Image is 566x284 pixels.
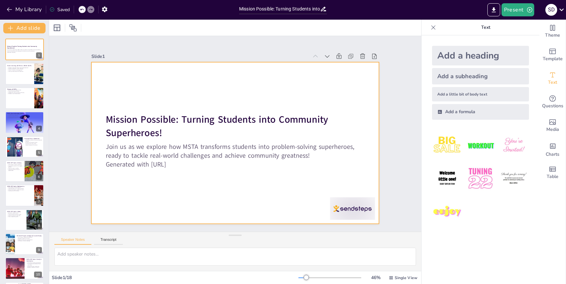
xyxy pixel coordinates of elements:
[5,209,44,231] div: 8
[17,239,42,240] p: Support and resources for preparation
[91,53,308,60] div: Slide 1
[7,189,32,191] p: Positive and engaging math environment
[432,197,462,227] img: 7.jpeg
[539,20,566,43] div: Change the overall theme
[27,258,42,262] p: MSTA CEP Goals: Family & Community
[25,142,42,143] p: Dynamic and engaging lessons
[439,20,533,35] p: Text
[27,262,42,263] p: 4% increase in family participation
[539,161,566,185] div: Add a table
[7,67,32,68] p: Students empowered through real-world experiences
[546,151,559,158] span: Charts
[17,238,42,240] p: Equipping students for success
[7,64,32,66] p: Vision: Learning [DATE] for a Better [DATE]
[27,266,42,267] p: Meaningful family involvement
[7,45,37,49] strong: Mission Possible: Turning Students into Community Superheroes!
[7,213,25,214] p: Decrease incidents by 100
[5,4,45,15] button: My Library
[25,139,42,142] p: Empowering teachers through professional learning
[5,136,44,158] div: https://cdn.sendsteps.com/images/logo/sendsteps_logo_white.pnghttps://cdn.sendsteps.com/images/lo...
[36,174,42,180] div: 6
[7,169,23,171] p: Preparing students for future opportunities
[7,168,23,169] p: Fostering a love for reading
[7,49,42,52] p: Join us as we explore how MSTA transforms students into problem-solving superheroes, ready to tac...
[7,188,32,189] p: Targeted support for struggling students
[54,238,91,245] button: Speaker Notes
[7,90,32,91] p: Real-world learning opportunities
[368,275,384,281] div: 46 %
[36,52,42,58] div: 1
[487,3,500,16] button: Export to PowerPoint
[7,114,42,115] p: Engagement through collaboration
[5,160,44,182] div: https://cdn.sendsteps.com/images/logo/sendsteps_logo_white.pnghttps://cdn.sendsteps.com/images/lo...
[36,223,42,229] div: 8
[239,4,320,14] input: Insert title
[7,69,32,71] p: Culture of curiosity and engagement
[7,92,32,93] p: Collaboration among students and faculty
[539,43,566,67] div: Add ready made slides
[539,114,566,137] div: Add images, graphics, shapes or video
[539,90,566,114] div: Get real-time input from your audience
[543,55,563,62] span: Template
[7,215,25,216] p: Fostering a sense of community
[17,235,42,237] p: MSTA CEP Goals: College and Career Ready
[106,142,365,160] p: Join us as we explore how MSTA transforms students into problem-solving superheroes, ready to tac...
[5,257,44,279] div: 10
[25,137,42,139] p: Principal Focus Statement
[25,144,42,146] p: Latest strategies and resources
[17,237,42,238] p: 15% increase in Regents participation
[36,126,42,132] div: 4
[25,143,42,144] p: Continuous learning culture
[106,113,328,139] strong: Mission Possible: Turning Students into Community Superheroes!
[7,117,42,119] p: Commitment to equity and excellence
[5,185,44,206] div: 7
[465,163,496,194] img: 5.jpeg
[5,87,44,109] div: https://cdn.sendsteps.com/images/logo/sendsteps_logo_white.pnghttps://cdn.sendsteps.com/images/lo...
[17,240,42,242] p: Confidence in future challenges
[465,130,496,161] img: 2.jpeg
[94,238,123,245] button: Transcript
[7,91,32,92] p: Critical and creative thinking
[52,275,298,281] div: Slide 1 / 18
[36,150,42,156] div: 5
[27,263,42,265] p: Strong partnership between home and school
[548,79,557,86] span: Text
[432,46,529,65] div: Add a heading
[5,112,44,133] div: https://cdn.sendsteps.com/images/logo/sendsteps_logo_white.pnghttps://cdn.sendsteps.com/images/lo...
[499,130,529,161] img: 3.jpeg
[432,130,462,161] img: 1.jpeg
[7,116,42,117] p: Culturally responsive instruction
[7,187,32,188] p: 15% increase in math proficiency
[36,247,42,253] div: 9
[7,190,32,192] p: Inspiring a love for numbers
[69,24,77,32] span: Position
[547,173,558,180] span: Table
[7,93,32,95] p: Students as community leaders
[7,165,23,168] p: Targeted interventions for struggling students
[3,23,46,33] button: Add slide
[7,216,25,218] p: Focus on personal growth
[34,272,42,277] div: 10
[7,113,42,115] p: MSTA Core Instruction Beliefs
[545,3,557,16] button: S D
[7,186,32,187] p: MSTA CEP Goals: Mathematics
[499,163,529,194] img: 6.jpeg
[36,77,42,83] div: 2
[5,63,44,84] div: https://cdn.sendsteps.com/images/logo/sendsteps_logo_white.pnghttps://cdn.sendsteps.com/images/lo...
[5,39,44,60] div: https://cdn.sendsteps.com/images/logo/sendsteps_logo_white.pnghttps://cdn.sendsteps.com/images/lo...
[106,160,365,169] p: Generated with [URL]
[432,87,529,101] div: Add a little bit of body text
[432,163,462,194] img: 4.jpeg
[7,88,32,90] p: Mission of MSTA
[432,68,529,84] div: Add a subheading
[7,164,23,165] p: 15% increase in literacy proficiency
[5,233,44,255] div: 9
[432,104,529,120] div: Add a formula
[7,71,32,72] p: Learning extends beyond the classroom
[395,275,417,280] span: Single View
[7,68,32,69] p: Students prepared for future challenges
[27,267,42,268] p: Building a supportive network
[545,32,560,39] span: Theme
[36,101,42,107] div: 3
[36,199,42,204] div: 7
